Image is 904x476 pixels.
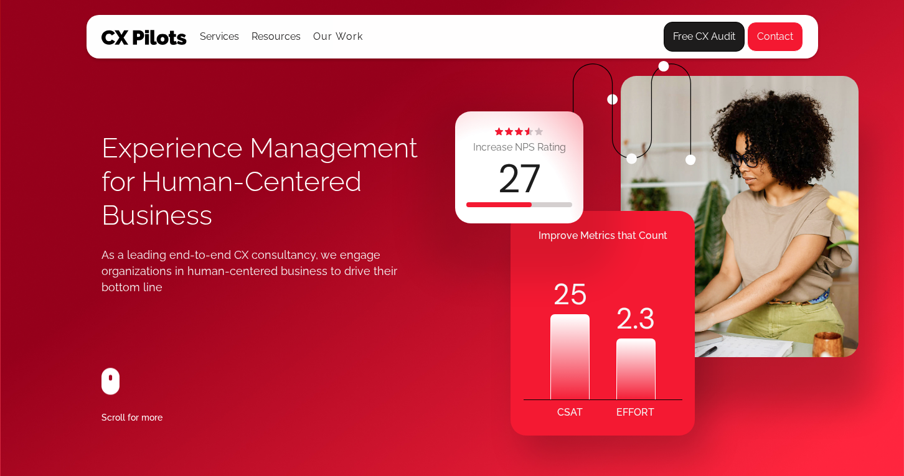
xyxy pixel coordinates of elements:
div: Resources [252,28,301,45]
a: Contact [747,22,803,52]
div: 27 [497,159,541,199]
div: . [616,299,656,338]
a: Free CX Audit [664,22,745,52]
code: 2 [616,299,633,338]
div: Services [200,28,239,45]
div: CSAT [557,400,583,425]
div: EFFORT [616,400,654,425]
code: 3 [638,299,656,338]
div: Scroll for more [101,409,162,426]
a: Our Work [313,31,364,42]
div: As a leading end-to-end CX consultancy, we engage organizations in human-centered business to dri... [101,247,423,296]
div: Services [200,16,239,58]
h1: Experience Management for Human-Centered Business [101,131,453,232]
div: Resources [252,16,301,58]
div: Increase NPS Rating [473,139,566,156]
div: 25 [550,274,590,314]
div: Improve Metrics that Count [511,223,695,248]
